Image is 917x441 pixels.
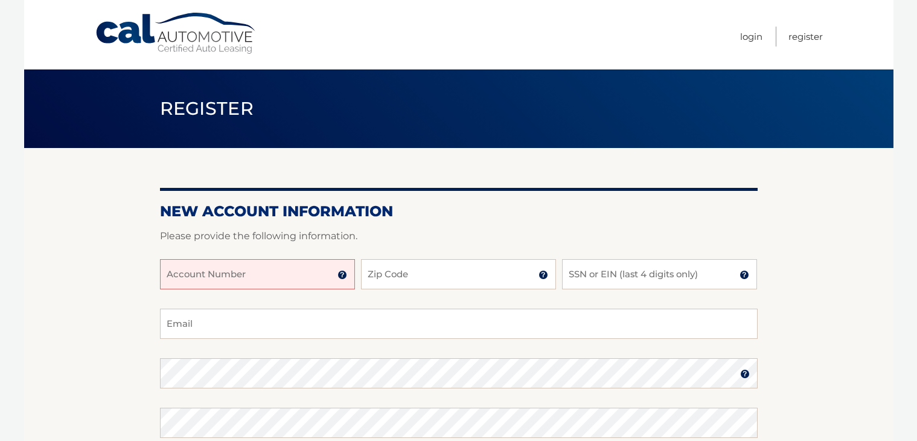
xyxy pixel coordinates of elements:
img: tooltip.svg [740,270,749,280]
input: Email [160,309,758,339]
a: Login [740,27,762,47]
input: Account Number [160,259,355,289]
input: Zip Code [361,259,556,289]
h2: New Account Information [160,202,758,220]
span: Register [160,97,254,120]
img: tooltip.svg [740,369,750,379]
img: tooltip.svg [538,270,548,280]
p: Please provide the following information. [160,228,758,245]
img: tooltip.svg [337,270,347,280]
a: Cal Automotive [95,12,258,55]
a: Register [788,27,823,47]
input: SSN or EIN (last 4 digits only) [562,259,757,289]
